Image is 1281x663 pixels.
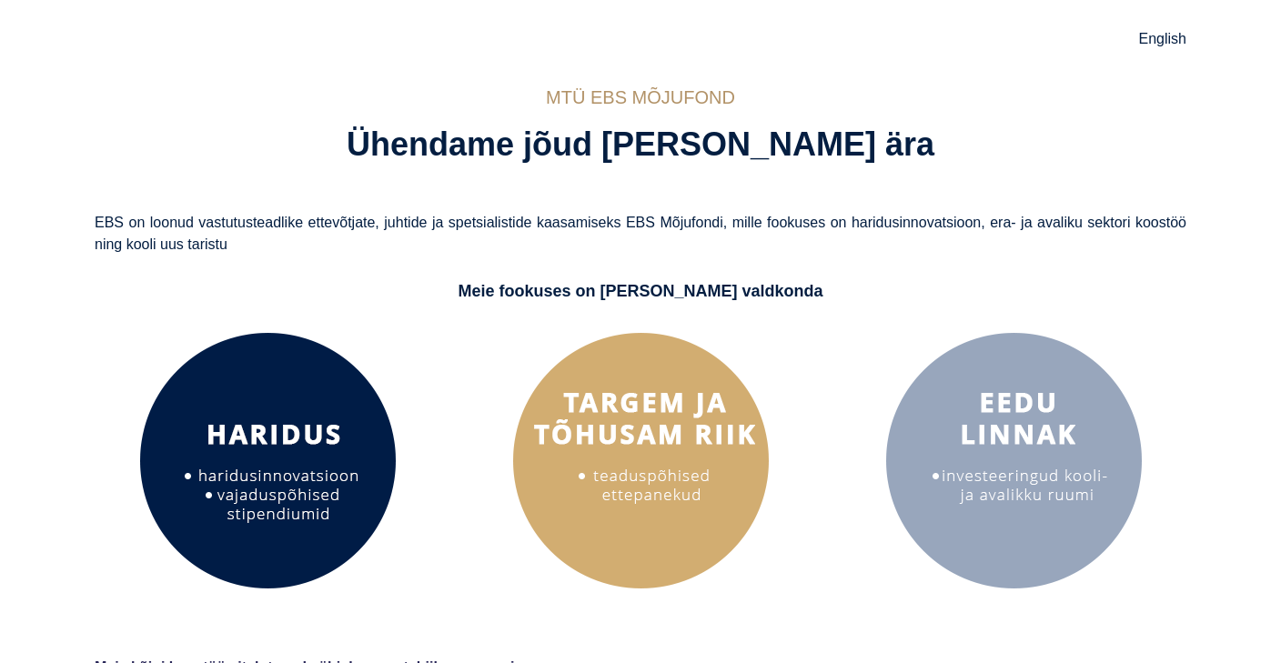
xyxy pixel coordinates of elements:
span: Meie fookuses on [PERSON_NAME] valdkonda [458,282,822,300]
a: English [1139,31,1186,46]
span: EBS on loonud vastutusteadlike ettevõtjate, juhtide ja spetsialistide kaasamiseks EBS Mõjufondi, ... [95,215,1186,252]
img: Ettevõtlus 3 [504,324,777,597]
img: Haridus 4 [131,324,404,597]
img: EEDU 3 [877,324,1150,597]
span: Ühendame jõud [PERSON_NAME] ära [347,126,934,163]
span: MTÜ EBS MÕJUFOND [546,87,735,107]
